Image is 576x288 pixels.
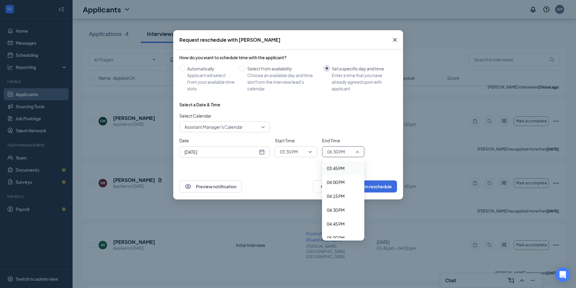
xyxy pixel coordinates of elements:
[179,180,242,193] button: EyePreview notification
[332,65,392,72] div: Set a specific day and time
[179,112,270,119] span: Select Calendar
[387,30,403,50] button: Close
[187,72,235,92] div: Applicant will select from your available time slots
[184,149,258,155] input: Sep 19, 2025
[280,147,298,156] span: 03:30 PM
[275,137,317,144] span: Start Time
[327,193,345,199] span: 04:15 PM
[332,72,392,92] div: Enter a time that you have already agreed upon with applicant
[327,165,345,172] span: 03:45 PM
[327,235,345,241] span: 05:00 PM
[179,137,270,144] span: Date
[179,37,281,43] div: Request reschedule with [PERSON_NAME]
[184,122,243,131] span: Assistant Manager's Calendar
[347,180,397,193] button: Confirm reschedule
[327,179,345,186] span: 04:00 PM
[187,65,235,72] div: Automatically
[391,36,399,44] svg: Cross
[327,147,345,156] span: 06:30 PM
[247,65,319,72] div: Select from availability
[313,180,343,193] button: Cancel
[184,183,192,190] svg: Eye
[327,207,345,213] span: 04:30 PM
[327,221,345,227] span: 04:45 PM
[322,137,364,144] span: End Time
[179,54,397,60] div: How do you want to schedule time with the applicant?
[555,267,570,282] div: Open Intercom Messenger
[247,72,319,92] div: Choose an available day and time slot from the interview lead’s calendar
[179,102,220,108] div: Select a Date & Time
